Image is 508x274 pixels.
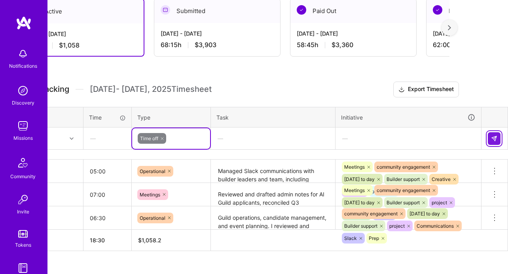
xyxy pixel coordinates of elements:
[393,82,459,97] button: Export Timesheet
[18,230,28,238] img: tokens
[59,41,80,49] span: $1,058
[344,200,375,205] span: [DATE] to day
[344,187,365,193] span: Meetings
[25,41,137,49] div: 18:30 h
[83,184,131,205] input: HH:MM
[212,207,334,229] textarea: Guild operations, candidate management, and event planning. I reviewed and reconciled Q3 applicat...
[161,5,170,15] img: Submitted
[297,5,306,15] img: Paid Out
[211,107,336,127] th: Task
[83,207,131,228] input: HH:MM
[387,200,420,205] span: Builder support
[15,83,31,99] img: discovery
[138,237,161,244] span: $ 1,058.2
[13,153,32,172] img: Community
[25,190,77,199] div: [DATE]
[83,230,132,251] th: 18:30
[25,214,77,222] div: [DATE]
[344,164,365,170] span: Meetings
[195,41,216,49] span: $3,903
[13,134,33,142] div: Missions
[9,62,37,70] div: Notifications
[488,132,501,145] div: null
[12,99,34,107] div: Discovery
[140,192,160,198] span: Meetings
[161,41,274,49] div: 68:15 h
[18,230,83,251] th: Total
[417,223,454,229] span: Communications
[84,128,131,149] div: —
[432,176,451,182] span: Creative
[83,161,131,182] input: HH:MM
[369,235,379,241] span: Prep
[70,137,74,141] i: icon Chevron
[140,168,165,174] span: Operational
[161,29,274,38] div: [DATE] - [DATE]
[344,211,398,217] span: community engagement
[377,187,430,193] span: community engagement
[332,41,353,49] span: $3,360
[344,235,357,241] span: Slack
[140,215,165,221] span: Operational
[448,25,451,30] img: right
[140,135,158,141] span: Time off
[25,167,77,175] div: [DATE]
[398,86,405,94] i: icon Download
[18,107,83,127] th: Date
[433,5,442,15] img: Paid Out
[432,200,447,205] span: project
[16,16,32,30] img: logo
[387,176,420,182] span: Builder support
[341,113,476,122] div: Initiative
[336,128,481,149] div: —
[212,184,334,205] textarea: Reviewed and drafted admin notes for AI Guild applicants, reconciled Q3 application data, and man...
[409,211,440,217] span: [DATE] to day
[10,172,36,181] div: Community
[344,176,375,182] span: [DATE] to day
[15,192,31,207] img: Invite
[211,128,335,149] div: —
[344,223,377,229] span: Builder support
[297,41,410,49] div: 58:45 h
[90,84,212,94] span: [DATE] - [DATE] , 2025 Timesheet
[89,113,126,122] div: Time
[377,164,430,170] span: community engagement
[297,29,410,38] div: [DATE] - [DATE]
[389,223,405,229] span: project
[25,30,137,38] div: [DATE] - [DATE]
[491,135,497,142] img: Submit
[212,160,334,182] textarea: Managed Slack communications with builder leaders and team, including scheduling new interviews a...
[15,46,31,62] img: bell
[15,118,31,134] img: teamwork
[17,207,29,216] div: Invite
[15,241,31,249] div: Tokens
[132,107,211,127] th: Type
